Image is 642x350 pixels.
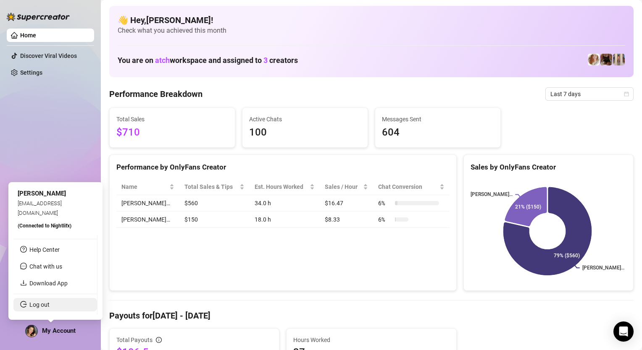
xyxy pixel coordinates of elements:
span: Last 7 days [550,88,629,100]
td: 34.0 h [250,195,320,212]
a: Help Center [29,246,60,253]
span: Total Sales [116,115,228,124]
div: Open Intercom Messenger [613,321,634,342]
text: [PERSON_NAME]… [471,192,513,198]
td: [PERSON_NAME]… [116,212,179,228]
span: 6 % [378,215,392,224]
span: [PERSON_NAME] [18,190,66,197]
span: Total Sales & Tips [184,182,237,191]
a: Home [20,32,36,39]
span: (Connected to Nightlifx ) [18,223,71,229]
span: 100 [249,125,361,141]
th: Total Sales & Tips [179,179,249,195]
span: 604 [382,125,494,141]
span: Active Chats [249,115,361,124]
a: Settings [20,69,42,76]
span: Total Payouts [116,335,153,345]
span: info-circle [156,337,162,343]
span: 3 [263,56,268,65]
text: [PERSON_NAME]… [582,265,624,271]
h1: You are on workspace and assigned to creators [118,56,298,65]
img: logo-BBDzfeDw.svg [7,13,70,21]
img: Lily Rhyia [600,54,612,65]
th: Sales / Hour [320,179,373,195]
div: Est. Hours Worked [255,182,308,191]
div: Performance by OnlyFans Creator [116,162,450,173]
td: $560 [179,195,249,212]
a: Download App [29,280,68,287]
td: 18.0 h [250,212,320,228]
td: $8.33 [320,212,373,228]
td: [PERSON_NAME]… [116,195,179,212]
div: Sales by OnlyFans Creator [471,162,626,173]
h4: Payouts for [DATE] - [DATE] [109,310,634,321]
li: Log out [13,298,97,311]
img: Victoria [613,54,625,65]
th: Chat Conversion [373,179,450,195]
span: Sales / Hour [325,182,361,191]
span: Chat with us [29,263,62,270]
span: $710 [116,125,228,141]
a: Discover Viral Videos [20,52,77,59]
span: atch [155,56,170,65]
span: My Account [42,327,76,334]
span: Check what you achieved this month [118,26,625,35]
span: Hours Worked [293,335,449,345]
span: Chat Conversion [378,182,438,191]
span: [EMAIL_ADDRESS][DOMAIN_NAME] [18,200,62,216]
td: $150 [179,212,249,228]
span: Name [121,182,168,191]
span: 6 % [378,199,392,208]
span: Messages Sent [382,115,494,124]
span: message [20,263,27,269]
img: ACg8ocLTEvCt3hJ8QEEPNrLGI1uTCDR0WHey5DwPMw6CUD9JsDc62UQ=s96-c [26,325,37,337]
span: calendar [624,91,629,97]
h4: 👋 Hey, [PERSON_NAME] ! [118,14,625,26]
img: Amy Pond [588,54,600,65]
th: Name [116,179,179,195]
h4: Performance Breakdown [109,88,203,100]
a: Log out [29,301,50,308]
td: $16.47 [320,195,373,212]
